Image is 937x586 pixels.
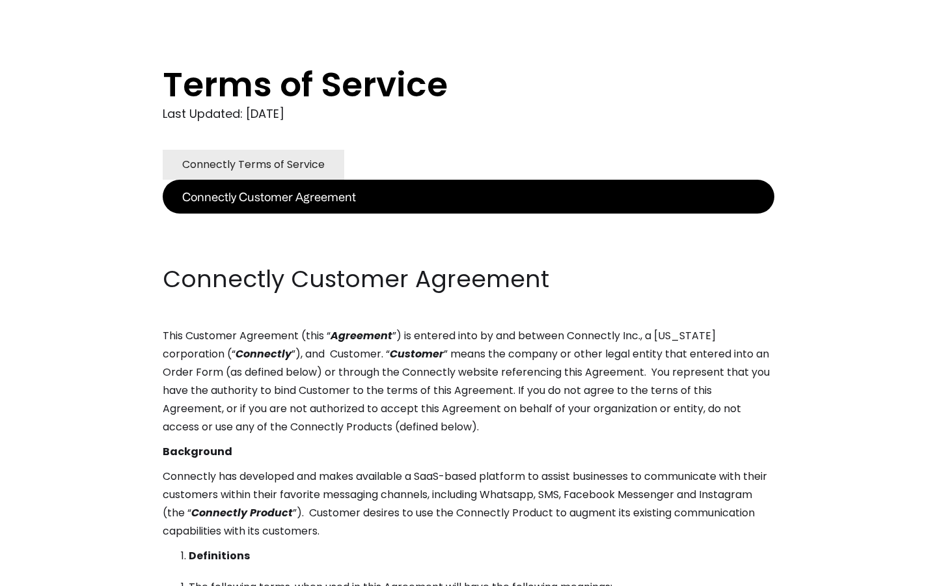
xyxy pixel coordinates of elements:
[163,214,774,232] p: ‍
[331,328,392,343] em: Agreement
[163,238,774,257] p: ‍
[163,263,774,296] h2: Connectly Customer Agreement
[236,346,292,361] em: Connectly
[182,188,356,206] div: Connectly Customer Agreement
[191,505,293,520] em: Connectly Product
[13,562,78,581] aside: Language selected: English
[26,563,78,581] ul: Language list
[163,444,232,459] strong: Background
[163,327,774,436] p: This Customer Agreement (this “ ”) is entered into by and between Connectly Inc., a [US_STATE] co...
[163,104,774,124] div: Last Updated: [DATE]
[390,346,444,361] em: Customer
[163,467,774,540] p: Connectly has developed and makes available a SaaS-based platform to assist businesses to communi...
[189,548,250,563] strong: Definitions
[163,65,722,104] h1: Terms of Service
[182,156,325,174] div: Connectly Terms of Service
